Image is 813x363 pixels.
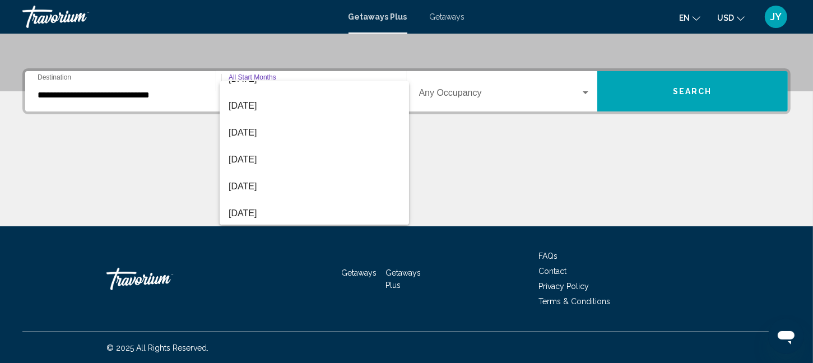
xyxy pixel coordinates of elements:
[229,119,400,146] span: [DATE]
[229,200,400,227] span: [DATE]
[229,146,400,173] span: [DATE]
[229,173,400,200] span: [DATE]
[229,92,400,119] span: [DATE]
[768,318,804,354] iframe: Button to launch messaging window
